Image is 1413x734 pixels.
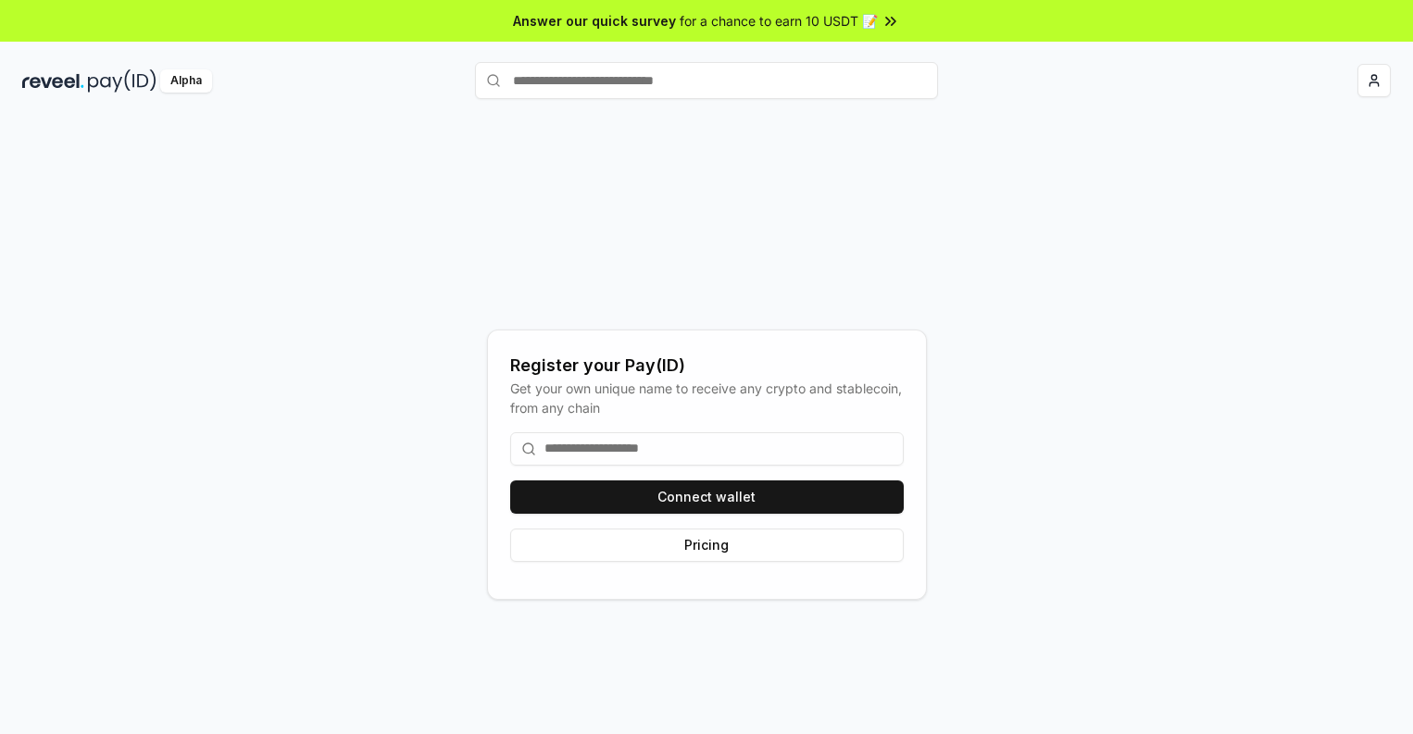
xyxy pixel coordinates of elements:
div: Get your own unique name to receive any crypto and stablecoin, from any chain [510,379,904,417]
span: for a chance to earn 10 USDT 📝 [680,11,878,31]
div: Alpha [160,69,212,93]
span: Answer our quick survey [513,11,676,31]
button: Pricing [510,529,904,562]
div: Register your Pay(ID) [510,353,904,379]
img: pay_id [88,69,156,93]
img: reveel_dark [22,69,84,93]
button: Connect wallet [510,480,904,514]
